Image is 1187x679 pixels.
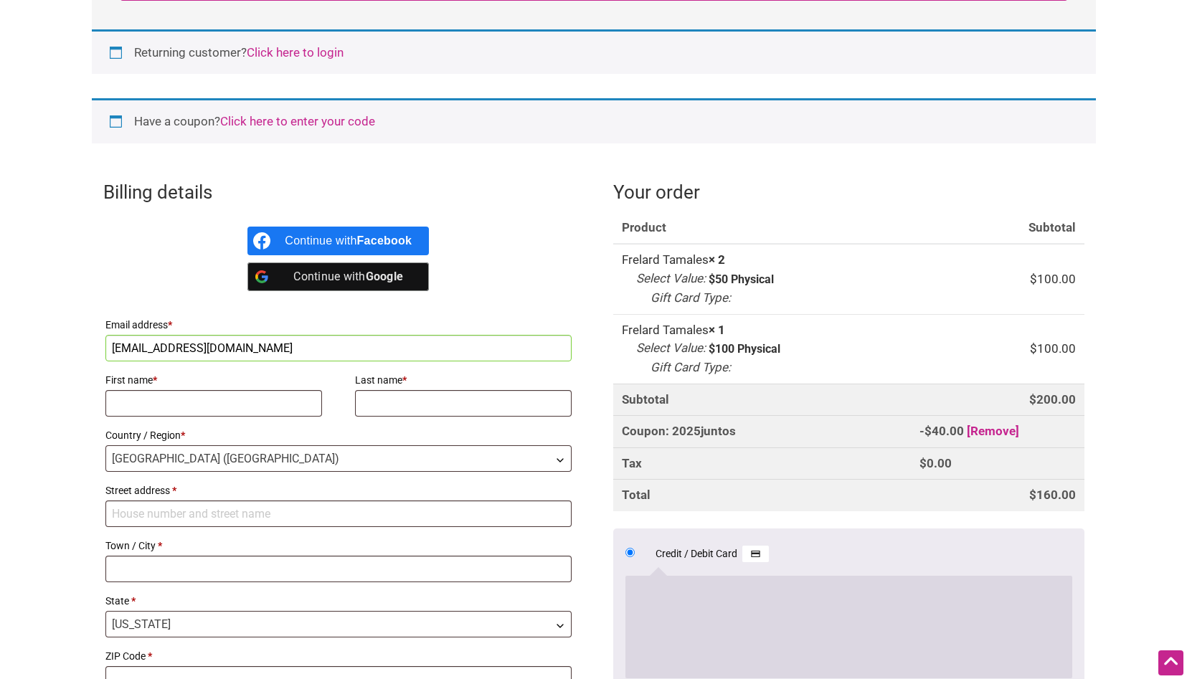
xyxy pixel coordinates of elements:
[105,591,572,611] label: State
[613,415,911,447] th: Coupon: 2025juntos
[742,545,769,562] img: Credit / Debit Card
[613,244,911,313] td: Frelard Tamales
[636,339,706,358] dt: Select Value:
[919,456,952,470] bdi: 0.00
[285,262,412,291] div: Continue with
[105,425,572,445] label: Country / Region
[103,179,574,205] h3: Billing details
[106,446,572,471] span: United States (US)
[220,114,375,128] a: Enter your coupon code
[247,45,344,60] a: Click here to login
[247,262,429,291] a: Continue with <b>Google</b>
[911,415,1084,447] td: -
[366,270,404,283] b: Google
[636,270,706,288] dt: Select Value:
[709,343,734,355] p: $100
[613,212,911,244] th: Product
[1029,488,1076,502] bdi: 160.00
[105,611,572,637] span: State
[613,479,911,511] th: Total
[656,545,769,563] label: Credit / Debit Card
[924,424,932,438] span: $
[731,274,774,285] p: Physical
[1030,272,1076,286] bdi: 100.00
[1030,272,1037,286] span: $
[105,536,572,556] label: Town / City
[709,323,725,337] strong: × 1
[967,424,1019,438] a: Remove 2025juntos coupon
[1158,650,1183,675] div: Scroll Back to Top
[651,289,731,308] dt: Gift Card Type:
[634,584,1064,667] iframe: Secure payment input frame
[355,370,572,390] label: Last name
[1029,488,1036,502] span: $
[613,384,911,416] th: Subtotal
[1029,392,1036,407] span: $
[651,359,731,377] dt: Gift Card Type:
[924,424,964,438] span: 40.00
[1030,341,1076,356] bdi: 100.00
[613,179,1084,205] h3: Your order
[613,447,911,480] th: Tax
[1030,341,1037,356] span: $
[92,29,1096,75] div: Returning customer?
[1029,392,1076,407] bdi: 200.00
[613,314,911,384] td: Frelard Tamales
[919,456,927,470] span: $
[357,234,412,247] b: Facebook
[737,343,780,355] p: Physical
[106,612,572,637] span: Washington
[105,480,572,500] label: Street address
[92,98,1096,143] div: Have a coupon?
[105,500,572,527] input: House number and street name
[709,274,728,285] p: $50
[709,252,725,267] strong: × 2
[911,212,1084,244] th: Subtotal
[247,227,429,255] a: Continue with <b>Facebook</b>
[105,315,572,335] label: Email address
[285,227,412,255] div: Continue with
[105,445,572,472] span: Country / Region
[105,370,323,390] label: First name
[105,646,572,666] label: ZIP Code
